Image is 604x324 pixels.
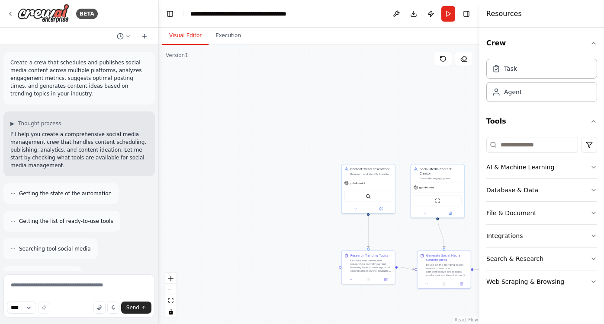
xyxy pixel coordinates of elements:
button: Switch to previous chat [113,31,134,41]
div: Content Trend Researcher [350,167,392,172]
span: gpt-4o-mini [350,181,365,185]
g: Edge from 0029eab2-084d-44d3-badb-6d63f002e8b9 to a37704ed-2021-4a41-945d-9e10e1ab75ce [398,265,414,271]
button: Open in side panel [454,281,469,286]
button: Hide left sidebar [164,8,176,20]
div: Generate Social Media Content IdeasBased on the trending topics research, create a comprehensive ... [417,251,471,289]
button: Tools [486,109,597,133]
div: Version 1 [166,52,188,59]
p: I'll help you create a comprehensive social media management crew that handles content scheduling... [10,130,148,169]
div: Research Trending Topics [350,254,389,258]
span: Searching tool social media [19,245,91,252]
button: Open in side panel [378,277,393,282]
div: Generate engaging and platform-optimized social media content based on trending topics and {brand... [420,177,462,180]
g: Edge from a37704ed-2021-4a41-945d-9e10e1ab75ce to c41aff9d-4ba0-4951-8353-8c487e281e02 [474,267,490,271]
button: Open in side panel [438,211,463,216]
g: Edge from 52e11941-79ba-4736-b565-c35fdebc6e9b to 0029eab2-084d-44d3-badb-6d63f002e8b9 [366,215,370,248]
div: Content Trend ResearcherResearch and identify trending topics in the {industry} industry to infor... [341,164,395,214]
img: ScrapeWebsiteTool [435,198,440,203]
button: File & Document [486,202,597,224]
button: Upload files [93,302,106,314]
button: AI & Machine Learning [486,156,597,178]
span: Getting the list of ready-to-use tools [19,218,113,225]
img: SerperDevTool [366,194,371,199]
button: Visual Editor [162,27,209,45]
a: React Flow attribution [455,318,478,322]
button: Database & Data [486,179,597,201]
div: Research Trending TopicsConduct comprehensive research to identify current trending topics, hasht... [341,251,395,285]
div: Social Media Content CreatorGenerate engaging and platform-optimized social media content based o... [411,164,465,218]
button: Hide right sidebar [460,8,472,20]
button: Start a new chat [138,31,151,41]
button: toggle interactivity [165,306,177,318]
span: Thought process [18,120,61,127]
span: Getting the state of the automation [19,190,112,197]
div: Database & Data [486,186,538,194]
button: Integrations [486,225,597,247]
div: Web Scraping & Browsing [486,277,564,286]
div: Based on the trending topics research, create a comprehensive set of social media content ideas t... [426,263,468,277]
span: Send [126,304,139,311]
div: Tools [486,133,597,300]
span: gpt-4o-mini [419,186,434,189]
div: React Flow controls [165,273,177,318]
div: Agent [504,88,522,96]
div: Integrations [486,232,523,240]
button: Click to speak your automation idea [107,302,119,314]
div: Crew [486,55,597,109]
button: Crew [486,31,597,55]
span: ▶ [10,120,14,127]
button: Web Scraping & Browsing [486,270,597,293]
button: Send [121,302,151,314]
div: Task [504,64,517,73]
button: zoom in [165,273,177,284]
img: Logo [17,4,69,23]
div: Social Media Content Creator [420,167,462,176]
nav: breadcrumb [190,10,286,18]
h4: Resources [486,9,522,19]
div: Conduct comprehensive research to identify current trending topics, hashtags, and conversations i... [350,259,392,273]
button: Search & Research [486,248,597,270]
button: ▶Thought process [10,120,61,127]
button: Improve this prompt [38,302,50,314]
button: Open in side panel [369,206,393,212]
div: Search & Research [486,254,543,263]
p: Create a crew that schedules and publishes social media content across multiple platforms, analyz... [10,59,148,98]
button: No output available [435,281,453,286]
div: Generate Social Media Content Ideas [426,254,468,262]
div: Research and identify trending topics in the {industry} industry to inform content strategy. Stay... [350,172,392,176]
div: BETA [76,9,98,19]
div: File & Document [486,209,537,217]
button: No output available [359,277,377,282]
g: Edge from e69b5da5-a99d-4a14-b230-cdf4dc292f57 to a37704ed-2021-4a41-945d-9e10e1ab75ce [435,215,446,248]
div: AI & Machine Learning [486,163,554,172]
button: Execution [209,27,248,45]
button: fit view [165,295,177,306]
